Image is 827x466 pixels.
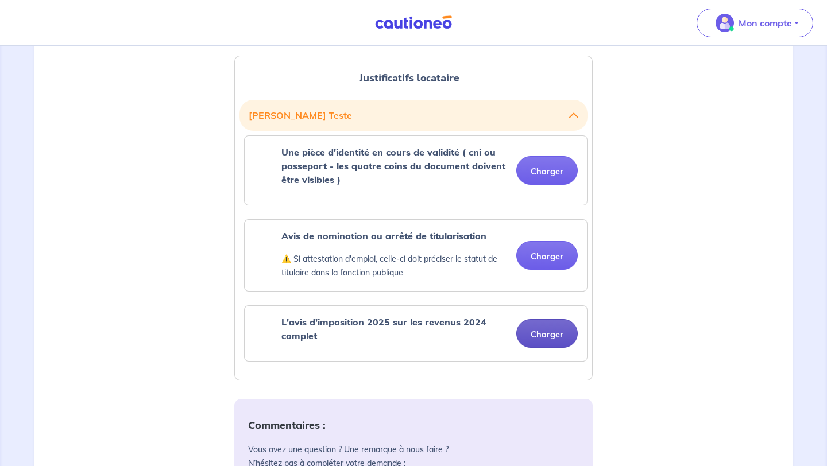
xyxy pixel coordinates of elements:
strong: L'avis d'imposition 2025 sur les revenus 2024 complet [281,316,486,341]
div: categoryName: lavis-dimposition-2025-sur-les-revenus-2024-complet, userCategory: office-holder [244,305,588,362]
button: Charger [516,156,578,185]
div: categoryName: une-piece-didentite-en-cours-de-validite-cni-ou-passeport-les-quatre-coins-du-docum... [244,135,588,205]
img: Cautioneo [370,15,457,30]
button: [PERSON_NAME] Teste [249,104,578,126]
p: Mon compte [739,16,792,30]
p: ⚠️ Si attestation d'emploi, celle-ci doit préciser le statut de titulaire dans la fonction publique [281,252,507,279]
strong: Avis de nomination ou arrêté de titularisation [281,230,486,242]
button: illu_account_valid_menu.svgMon compte [697,9,813,37]
div: categoryName: office-holder-proof, userCategory: office-holder [244,219,588,292]
span: Justificatifs locataire [359,71,459,86]
button: Charger [516,241,578,270]
button: Charger [516,319,578,348]
strong: Une pièce d'identité en cours de validité ( cni ou passeport - les quatre coins du document doive... [281,146,505,185]
img: illu_account_valid_menu.svg [716,14,734,32]
strong: Commentaires : [248,418,326,432]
